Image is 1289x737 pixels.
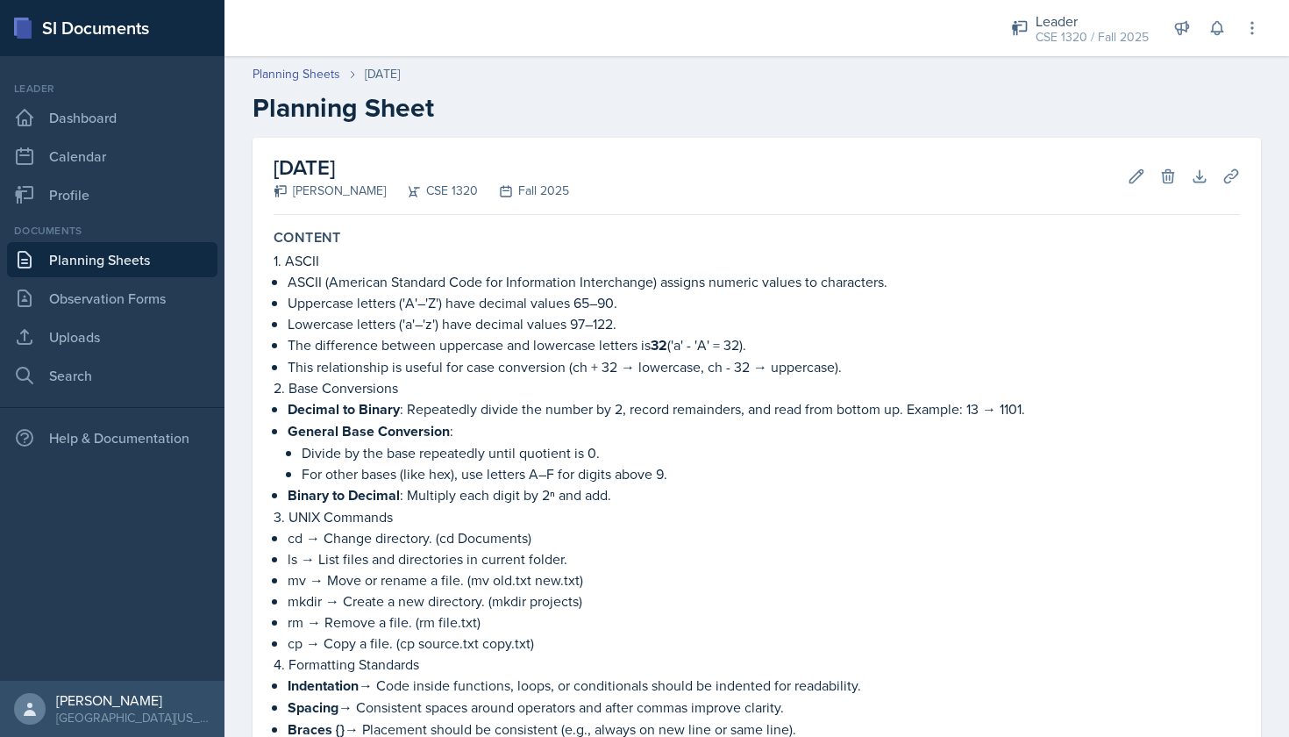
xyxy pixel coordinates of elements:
h2: Planning Sheet [253,92,1261,124]
a: Planning Sheets [7,242,217,277]
a: Observation Forms [7,281,217,316]
p: cd → Change directory. (cd Documents) [288,527,1240,548]
p: : Repeatedly divide the number by 2, record remainders, and read from bottom up. Example: 13 → 1101. [288,398,1240,420]
div: [GEOGRAPHIC_DATA][US_STATE] [56,709,210,726]
div: [PERSON_NAME] [56,691,210,709]
p: cp → Copy a file. (cp source.txt copy.txt) [288,633,1240,654]
a: Dashboard [7,100,217,135]
div: Help & Documentation [7,420,217,455]
div: CSE 1320 / Fall 2025 [1036,28,1149,47]
p: → Code inside functions, loops, or conditionals should be indented for readability. [288,675,1240,697]
strong: 32 [651,335,667,355]
p: → Consistent spaces around operators and after commas improve clarity. [288,697,1240,719]
strong: Spacing [288,698,338,718]
p: 2. Base Conversions [274,377,1240,398]
p: : [288,420,1240,442]
p: 3. UNIX Commands [274,506,1240,527]
strong: Decimal to Binary [288,399,400,419]
div: [PERSON_NAME] [274,182,386,200]
p: ASCII (American Standard Code for Information Interchange) assigns numeric values to characters. [288,271,1240,292]
strong: General Base Conversion [288,421,450,441]
p: Divide by the base repeatedly until quotient is 0. [302,442,1240,463]
div: [DATE] [365,65,400,83]
p: : Multiply each digit by 2ⁿ and add. [288,484,1240,506]
a: Profile [7,177,217,212]
p: rm → Remove a file. (rm file.txt) [288,612,1240,633]
div: CSE 1320 [386,182,478,200]
strong: Indentation [288,676,359,696]
p: Lowercase letters ('a'–'z') have decimal values 97–122. [288,313,1240,334]
p: mv → Move or rename a file. (mv old.txt new.txt) [288,569,1240,590]
div: Leader [7,81,217,97]
label: Content [274,229,341,247]
p: ls → List files and directories in current folder. [288,548,1240,569]
a: Uploads [7,319,217,354]
p: For other bases (like hex), use letters A–F for digits above 9. [302,463,1240,484]
div: Leader [1036,11,1149,32]
p: 1. ASCII [274,250,1240,271]
a: Search [7,358,217,393]
p: The difference between uppercase and lowercase letters is ('a' - 'A' = 32). [288,334,1240,356]
a: Calendar [7,139,217,174]
div: Documents [7,223,217,239]
p: mkdir → Create a new directory. (mkdir projects) [288,590,1240,612]
a: Planning Sheets [253,65,340,83]
div: Fall 2025 [478,182,569,200]
p: Uppercase letters ('A'–'Z') have decimal values 65–90. [288,292,1240,313]
h2: [DATE] [274,152,569,183]
p: 4. Formatting Standards [274,654,1240,675]
p: This relationship is useful for case conversion (ch + 32 → lowercase, ch - 32 → uppercase). [288,356,1240,377]
strong: Binary to Decimal [288,485,400,505]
